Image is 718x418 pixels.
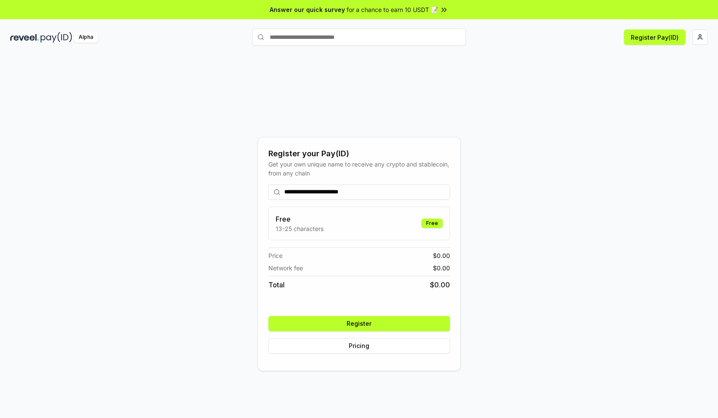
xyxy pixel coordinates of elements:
span: Network fee [268,263,303,272]
span: $ 0.00 [433,251,450,260]
button: Pricing [268,338,450,354]
div: Alpha [74,32,98,43]
button: Register [268,316,450,331]
img: reveel_dark [10,32,39,43]
span: Price [268,251,282,260]
button: Register Pay(ID) [624,29,686,45]
span: Answer our quick survey [270,5,345,14]
h3: Free [276,214,324,224]
span: $ 0.00 [433,263,450,272]
p: 13-25 characters [276,224,324,233]
img: pay_id [41,32,72,43]
span: $ 0.00 [430,280,450,290]
span: for a chance to earn 10 USDT 📝 [347,5,438,14]
div: Register your Pay(ID) [268,148,450,160]
div: Free [421,219,443,228]
span: Total [268,280,285,290]
div: Get your own unique name to receive any crypto and stablecoin, from any chain [268,160,450,178]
